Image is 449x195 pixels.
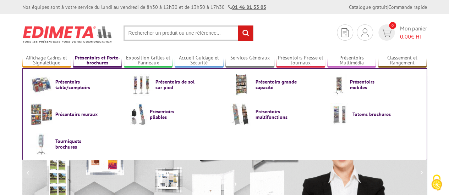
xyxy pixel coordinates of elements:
span: 0 [389,22,396,29]
input: Rechercher un produit ou une référence... [124,25,253,41]
div: Nos équipes sont à votre service du lundi au vendredi de 8h30 à 12h30 et de 13h30 à 17h30 [22,4,266,11]
a: Présentoirs mobiles [330,74,419,96]
a: Affichage Cadres et Signalétique [22,55,71,67]
img: Présentoirs mobiles [330,74,347,96]
span: € HT [400,33,427,41]
a: Présentoirs de sol sur pied [130,74,219,96]
a: Commande rapide [388,4,427,10]
img: Présentoirs pliables [130,103,147,125]
span: Présentoirs table/comptoirs [55,79,98,90]
a: Présentoirs Multimédia [327,55,376,67]
input: rechercher [238,25,253,41]
img: Tourniquets brochures [30,133,52,155]
img: devis rapide [381,29,391,37]
img: Présentoirs muraux [30,103,52,125]
img: Présentoirs table/comptoirs [30,74,52,96]
img: devis rapide [361,28,369,37]
span: Totems brochures [352,111,395,117]
a: Présentoirs Presse et Journaux [276,55,325,67]
img: Totems brochures [330,103,349,125]
img: Présentoirs de sol sur pied [130,74,152,96]
a: Présentoirs table/comptoirs [30,74,119,96]
a: Présentoirs grande capacité [230,74,319,96]
a: Exposition Grilles et Panneaux [124,55,173,67]
span: Présentoirs multifonctions [256,109,298,120]
button: Cookies (fenêtre modale) [424,171,449,195]
img: devis rapide [341,28,349,37]
a: Présentoirs pliables [130,103,219,125]
span: Présentoirs de sol sur pied [155,79,198,90]
a: Services Généraux [225,55,274,67]
a: Totems brochures [330,103,419,125]
div: | [349,4,427,11]
span: Présentoirs mobiles [350,79,393,90]
a: Présentoirs et Porte-brochures [73,55,122,67]
span: 0,00 [400,33,411,40]
a: Présentoirs multifonctions [230,103,319,125]
img: Cookies (fenêtre modale) [428,174,445,191]
a: Présentoirs muraux [30,103,119,125]
span: Présentoirs grande capacité [256,79,298,90]
a: Accueil Guidage et Sécurité [175,55,224,67]
img: Présentoir, panneau, stand - Edimeta - PLV, affichage, mobilier bureau, entreprise [22,21,113,47]
span: Tourniquets brochures [55,138,98,150]
span: Présentoirs muraux [55,111,98,117]
a: Catalogue gratuit [349,4,387,10]
span: Mon panier [400,24,427,41]
tcxspan: Call 01 46 81 33 03 via 3CX [232,4,266,10]
img: Présentoirs multifonctions [230,103,252,125]
span: Présentoirs pliables [150,109,192,120]
a: Tourniquets brochures [30,133,119,155]
a: devis rapide 0 Mon panier 0,00€ HT [377,24,427,41]
a: Classement et Rangement [378,55,427,67]
img: Présentoirs grande capacité [230,74,252,96]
